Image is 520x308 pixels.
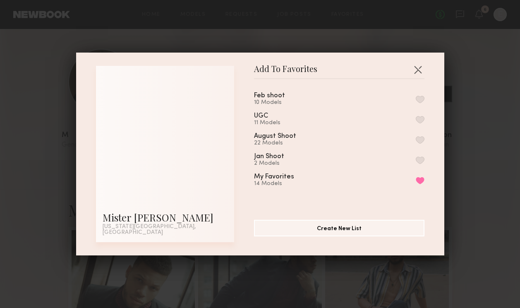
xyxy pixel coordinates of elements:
div: [US_STATE][GEOGRAPHIC_DATA], [GEOGRAPHIC_DATA] [103,224,228,236]
div: 14 Models [254,180,314,187]
div: Mister [PERSON_NAME] [103,211,228,224]
span: Add To Favorites [254,66,317,78]
div: 22 Models [254,140,316,147]
div: Jan Shoot [254,153,284,160]
div: August Shoot [254,133,296,140]
div: 10 Models [254,99,305,106]
button: Close [411,63,424,76]
div: 2 Models [254,160,304,167]
button: Create New List [254,220,424,236]
div: UGC [254,113,268,120]
div: 11 Models [254,120,288,126]
div: My Favorites [254,173,294,180]
div: Feb shoot [254,92,285,99]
